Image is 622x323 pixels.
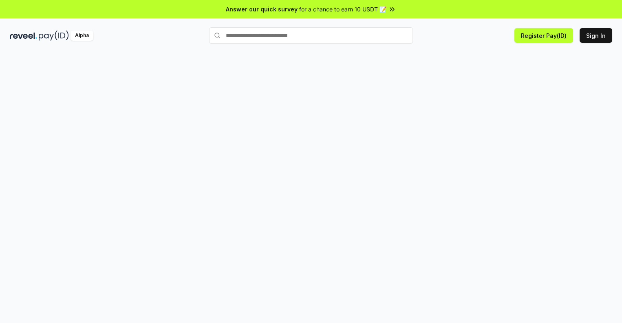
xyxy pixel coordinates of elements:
[71,31,93,41] div: Alpha
[10,31,37,41] img: reveel_dark
[226,5,298,13] span: Answer our quick survey
[514,28,573,43] button: Register Pay(ID)
[39,31,69,41] img: pay_id
[580,28,612,43] button: Sign In
[299,5,386,13] span: for a chance to earn 10 USDT 📝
